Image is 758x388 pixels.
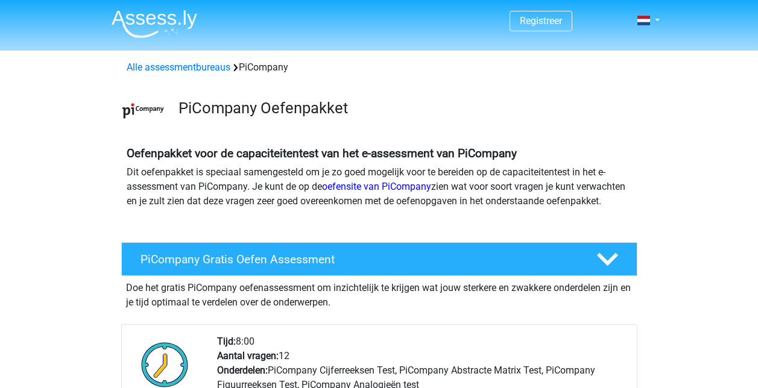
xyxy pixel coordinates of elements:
[322,181,431,192] a: oefensite van PiCompany
[116,242,642,276] a: PiCompany Gratis Oefen Assessment
[122,89,165,132] img: picompany.png
[112,10,197,38] img: Assessly
[121,276,637,310] div: Doe het gratis PiCompany oefenassessment om inzichtelijk te krijgen wat jouw sterkere en zwakkere...
[122,60,637,75] div: PiCompany
[127,61,230,73] a: Alle assessmentbureaus
[127,165,632,208] p: Dit oefenpakket is speciaal samengesteld om je zo goed mogelijk voor te bereiden op de capaciteit...
[178,99,628,117] h3: PiCompany Oefenpakket
[520,15,562,27] a: Registreer
[217,350,279,361] b: Aantal vragen:
[141,252,577,266] h4: PiCompany Gratis Oefen Assessment
[217,365,268,376] b: Onderdelen:
[217,336,236,347] b: Tijd:
[127,146,517,160] b: Oefenpakket voor de capaciteitentest van het e-assessment van PiCompany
